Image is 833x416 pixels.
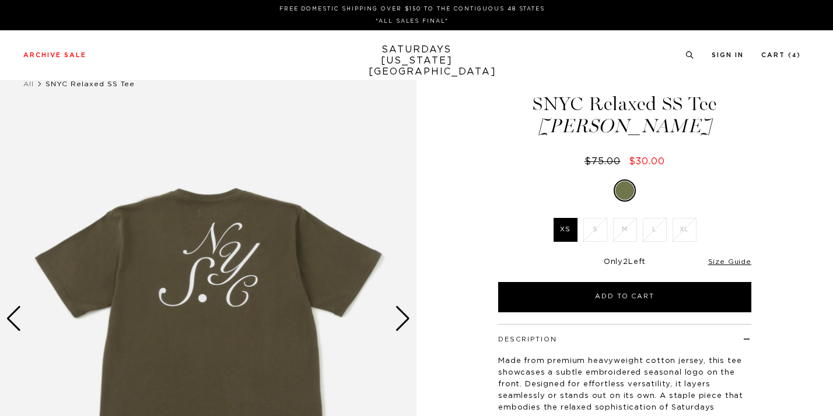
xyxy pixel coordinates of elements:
[28,17,796,26] p: *ALL SALES FINAL*
[498,282,751,312] button: Add to Cart
[629,157,665,166] span: $30.00
[708,258,751,265] a: Size Guide
[45,80,135,87] span: SNYC Relaxed SS Tee
[23,52,86,58] a: Archive Sale
[6,306,22,332] div: Previous slide
[28,5,796,13] p: FREE DOMESTIC SHIPPING OVER $150 TO THE CONTIGUOUS 48 STATES
[496,94,753,136] h1: SNYC Relaxed SS Tee
[496,117,753,136] span: [PERSON_NAME]
[498,258,751,267] div: Only Left
[792,53,797,58] small: 4
[369,44,465,77] a: SATURDAYS[US_STATE][GEOGRAPHIC_DATA]
[395,306,411,332] div: Next slide
[712,52,744,58] a: Sign In
[761,52,801,58] a: Cart (4)
[584,157,625,166] del: $75.00
[23,80,34,87] a: All
[554,218,577,242] label: XS
[498,336,557,343] button: Description
[623,258,628,266] span: 2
